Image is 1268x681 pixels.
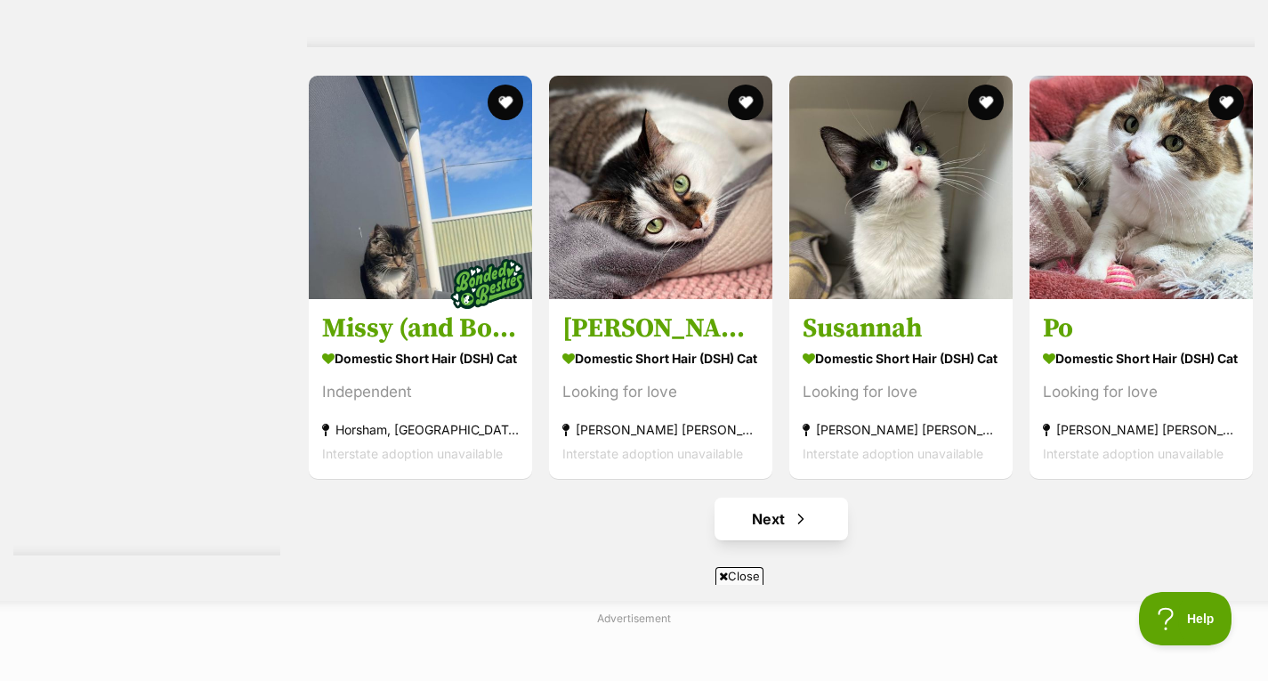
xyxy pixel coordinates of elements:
iframe: Advertisement [311,592,958,672]
strong: [PERSON_NAME] [PERSON_NAME], [GEOGRAPHIC_DATA] [803,418,999,442]
h3: Susannah [803,312,999,346]
button: favourite [968,85,1004,120]
iframe: Help Scout Beacon - Open [1139,592,1232,645]
img: Susannah - Domestic Short Hair (DSH) Cat [789,76,1013,299]
span: Interstate adoption unavailable [322,447,503,462]
a: Susannah Domestic Short Hair (DSH) Cat Looking for love [PERSON_NAME] [PERSON_NAME], [GEOGRAPHIC_... [789,299,1013,480]
a: Next page [715,498,848,540]
button: favourite [1208,85,1244,120]
iframe: Advertisement [13,4,280,539]
span: Interstate adoption unavailable [803,447,983,462]
h3: Missy (and Boots) [322,312,519,346]
strong: [PERSON_NAME] [PERSON_NAME], [GEOGRAPHIC_DATA] [1043,418,1240,442]
span: Interstate adoption unavailable [1043,447,1224,462]
button: favourite [488,85,523,120]
div: Looking for love [1043,381,1240,405]
h3: Po [1043,312,1240,346]
button: favourite [728,85,763,120]
a: [PERSON_NAME] Domestic Short Hair (DSH) Cat Looking for love [PERSON_NAME] [PERSON_NAME], [GEOGRA... [549,299,772,480]
img: Po - Domestic Short Hair (DSH) Cat [1030,76,1253,299]
nav: Pagination [307,498,1255,540]
div: Looking for love [803,381,999,405]
img: Mallory - Domestic Short Hair (DSH) Cat [549,76,772,299]
strong: Domestic Short Hair (DSH) Cat [322,346,519,372]
strong: Domestic Short Hair (DSH) Cat [803,346,999,372]
h3: [PERSON_NAME] [562,312,759,346]
img: Missy (and Boots) - Domestic Short Hair (DSH) Cat [309,76,532,299]
strong: Domestic Short Hair (DSH) Cat [1043,346,1240,372]
strong: [PERSON_NAME] [PERSON_NAME], [GEOGRAPHIC_DATA] [562,418,759,442]
img: bonded besties [443,240,532,329]
div: Looking for love [562,381,759,405]
a: Po Domestic Short Hair (DSH) Cat Looking for love [PERSON_NAME] [PERSON_NAME], [GEOGRAPHIC_DATA] ... [1030,299,1253,480]
a: Missy (and Boots) Domestic Short Hair (DSH) Cat Independent Horsham, [GEOGRAPHIC_DATA] Interstate... [309,299,532,480]
div: Independent [322,381,519,405]
strong: Domestic Short Hair (DSH) Cat [562,346,759,372]
span: Close [715,567,763,585]
span: Interstate adoption unavailable [562,447,743,462]
strong: Horsham, [GEOGRAPHIC_DATA] [322,418,519,442]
